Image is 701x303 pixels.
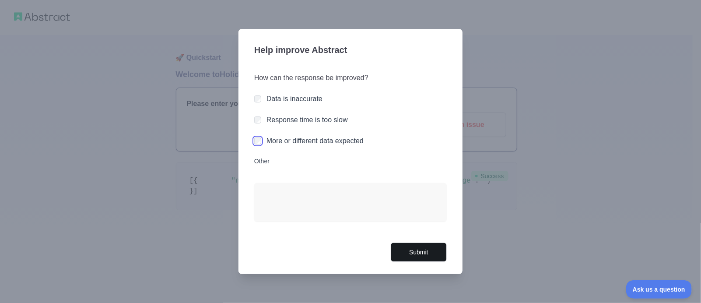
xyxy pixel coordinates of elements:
[254,39,447,62] h3: Help improve Abstract
[254,73,447,83] h3: How can the response be improved?
[266,116,348,123] label: Response time is too slow
[266,95,322,102] label: Data is inaccurate
[391,243,447,262] button: Submit
[626,280,692,299] iframe: Toggle Customer Support
[254,157,447,166] label: Other
[266,137,364,144] label: More or different data expected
